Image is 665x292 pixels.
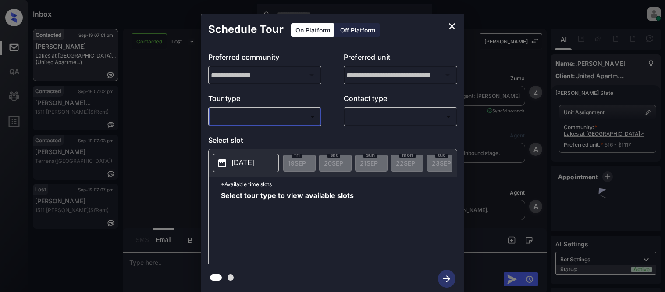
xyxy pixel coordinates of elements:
[336,23,380,37] div: Off Platform
[344,93,457,107] p: Contact type
[232,158,254,168] p: [DATE]
[208,93,322,107] p: Tour type
[443,18,461,35] button: close
[208,135,457,149] p: Select slot
[221,192,354,262] span: Select tour type to view available slots
[213,154,279,172] button: [DATE]
[344,52,457,66] p: Preferred unit
[221,177,457,192] p: *Available time slots
[208,52,322,66] p: Preferred community
[291,23,334,37] div: On Platform
[201,14,291,45] h2: Schedule Tour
